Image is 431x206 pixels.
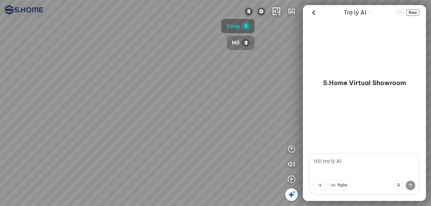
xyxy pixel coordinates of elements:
img: Đóng [245,8,252,15]
button: Change language [396,9,404,16]
span: Trợ lý AI [344,8,366,17]
img: Mở [242,39,250,47]
div: AI Guide options [344,8,371,17]
span: Mở [232,39,239,47]
img: logo [5,5,43,15]
button: Nghe [328,180,350,190]
img: logo [257,8,265,15]
p: S.Home Virtual Showroom [323,78,406,87]
button: Mở [227,36,255,50]
span: Đóng [226,22,239,30]
button: New Chat [406,9,419,16]
span: VI [396,9,404,16]
span: New [406,9,419,16]
button: Đóng [221,19,255,33]
img: Đóng [242,22,250,30]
